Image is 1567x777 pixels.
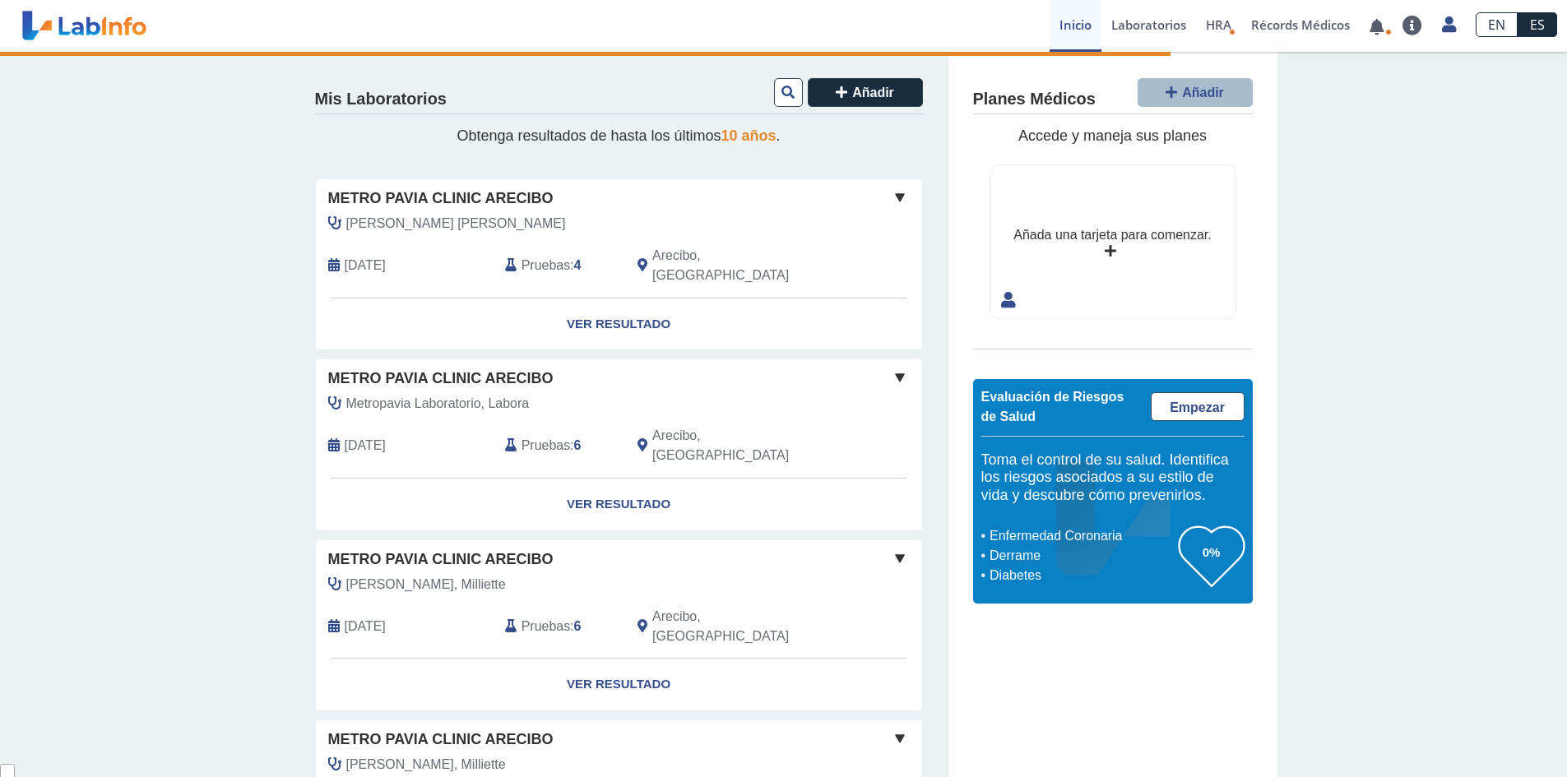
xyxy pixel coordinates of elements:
[346,755,506,775] span: Alvarado Santiago, Milliette
[1013,225,1211,245] div: Añada una tarjeta para comenzar.
[985,526,1179,546] li: Enfermedad Coronaria
[345,436,386,456] span: 2025-06-02
[522,617,570,636] span: Pruebas
[346,214,566,234] span: Ramirez Lopez, Alberto
[493,246,625,285] div: :
[315,90,447,109] h4: Mis Laboratorios
[316,659,922,710] a: Ver Resultado
[652,607,834,646] span: Arecibo, PR
[316,479,922,530] a: Ver Resultado
[522,436,570,456] span: Pruebas
[1018,127,1207,144] span: Accede y maneja sus planes
[493,607,625,646] div: :
[652,246,834,285] span: Arecibo, PR
[574,258,582,272] b: 4
[1476,12,1518,37] a: EN
[973,90,1096,109] h4: Planes Médicos
[981,390,1124,423] span: Evaluación de Riesgos de Salud
[328,368,554,390] span: Metro Pavia Clinic Arecibo
[1138,78,1253,107] button: Añadir
[328,728,554,751] span: Metro Pavia Clinic Arecibo
[1179,542,1245,562] h3: 0%
[721,127,777,144] span: 10 años
[457,127,780,144] span: Obtenga resultados de hasta los últimos .
[852,86,894,99] span: Añadir
[981,451,1245,505] h5: Toma el control de su salud. Identifica los riesgos asociados a su estilo de vida y descubre cómo...
[808,78,923,107] button: Añadir
[985,546,1179,566] li: Derrame
[1182,86,1224,99] span: Añadir
[346,394,530,414] span: Metropavia Laboratorio, Labora
[1151,392,1245,421] a: Empezar
[1170,400,1225,414] span: Empezar
[345,617,386,636] span: 2025-02-13
[316,298,922,350] a: Ver Resultado
[985,566,1179,585] li: Diabetes
[346,575,506,594] span: Alvarado Santiago, Milliette
[574,619,582,633] b: 6
[1206,16,1231,33] span: HRA
[1518,12,1557,37] a: ES
[522,256,570,275] span: Pruebas
[493,426,625,465] div: :
[574,438,582,452] b: 6
[328,187,554,210] span: Metro Pavia Clinic Arecibo
[345,256,386,275] span: 2025-09-04
[652,426,834,465] span: Arecibo, PR
[328,548,554,571] span: Metro Pavia Clinic Arecibo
